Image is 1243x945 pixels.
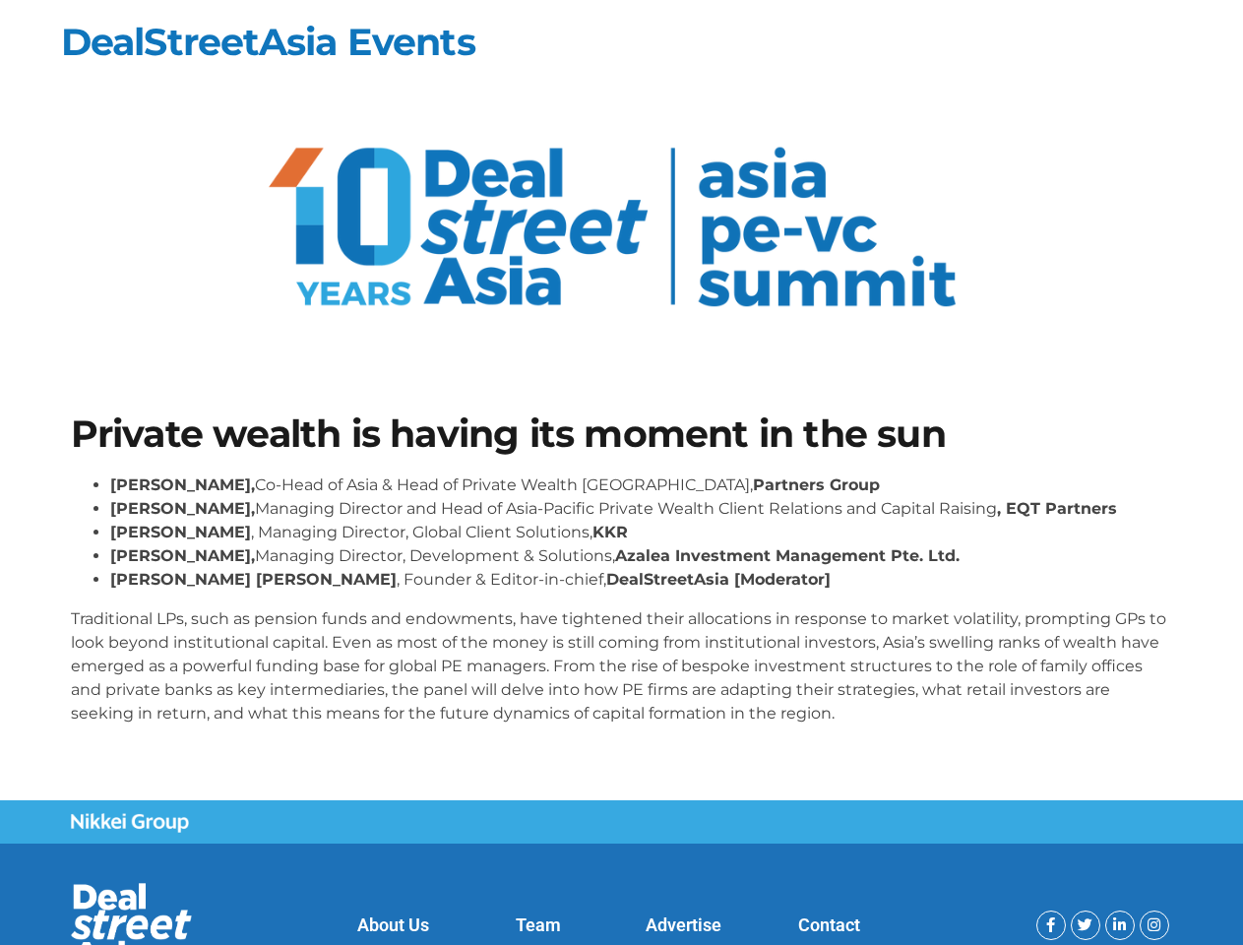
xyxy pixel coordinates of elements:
[357,914,429,935] a: About Us
[110,473,1173,497] li: Co-Head of Asia & Head of Private Wealth [GEOGRAPHIC_DATA],
[110,521,1173,544] li: , Managing Director, Global Client Solutions,
[997,499,1117,518] strong: , EQT Partners
[61,19,475,65] a: DealStreetAsia Events
[110,570,397,589] strong: [PERSON_NAME] [PERSON_NAME]
[516,914,561,935] a: Team
[110,497,1173,521] li: Managing Director and Head of Asia-Pacific Private Wealth Client Relations and Capital Raising
[646,914,721,935] a: Advertise
[71,607,1173,725] p: Traditional LPs, such as pension funds and endowments, have tightened their allocations in respon...
[110,544,1173,568] li: Managing Director, Development & Solutions,
[753,475,880,494] strong: Partners Group
[110,499,255,518] strong: [PERSON_NAME],
[110,546,255,565] strong: [PERSON_NAME],
[615,546,960,565] strong: Azalea Investment Management Pte. Ltd.
[592,523,628,541] strong: KKR
[71,813,189,833] img: Nikkei Group
[798,914,860,935] a: Contact
[110,568,1173,592] li: , Founder & Editor-in-chief,
[71,415,1173,453] h1: Private wealth is having its moment in the sun
[110,475,255,494] strong: [PERSON_NAME],
[110,523,251,541] strong: [PERSON_NAME]
[606,570,831,589] strong: DealStreetAsia [Moderator]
